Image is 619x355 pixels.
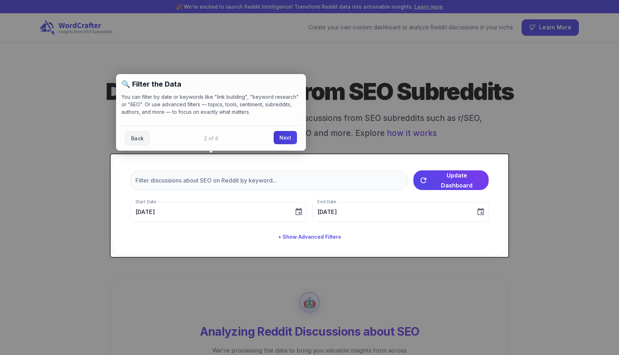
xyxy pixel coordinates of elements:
[274,131,297,144] a: Next
[292,205,306,219] button: Choose date, selected date is Aug 18, 2025
[317,199,336,205] label: End Date
[413,170,489,190] button: Update Dashboard
[125,131,150,145] a: Back
[121,93,301,116] p: You can filter by date or keywords like "link building", "keyword research" or "AEO". Or use adva...
[431,170,483,190] span: Update Dashboard
[312,202,471,222] input: MM/DD/YYYY
[474,205,488,219] button: Choose date, selected date is Sep 17, 2025
[130,202,289,222] input: MM/DD/YYYY
[275,230,344,244] button: + Show Advanced Filters
[130,170,408,190] input: Filter discussions about SEO on Reddit by keyword...
[135,199,156,205] label: Start Date
[121,79,301,89] h2: 🔍 Filter the Data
